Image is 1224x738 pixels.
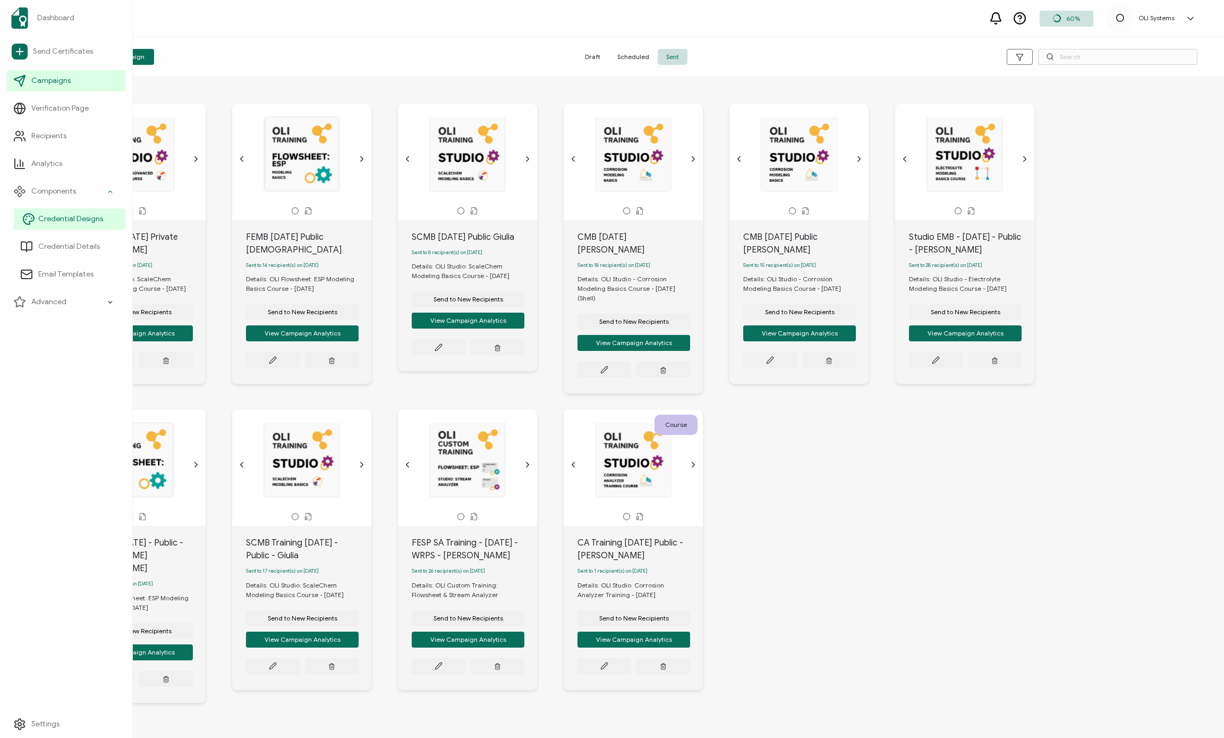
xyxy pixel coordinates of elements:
a: Recipients [7,125,125,147]
span: Recipients [31,131,66,141]
a: Credential Details [14,236,125,257]
div: Details: OLI Flowsheet: ESP Modeling Basics Course - [DATE] [80,593,206,613]
span: Components [31,186,76,197]
span: Send to New Recipients [102,628,172,634]
span: Sent to 18 recipient(s) on [DATE] [577,262,650,269]
ion-icon: chevron back outline [569,460,577,469]
div: FESPMB- [DATE] - Public - [PERSON_NAME] [PERSON_NAME] [80,536,206,575]
span: O [1116,11,1125,27]
ion-icon: chevron forward outline [689,460,698,469]
input: Search [1038,49,1197,65]
span: Dashboard [37,13,74,23]
span: Settings [31,719,59,729]
span: Send to New Recipients [599,615,669,622]
ion-icon: chevron back outline [237,155,246,163]
div: Details: OLI Studio - Corrosion Modeling Basics Course - [DATE] (Shell) [577,274,703,303]
div: Course [654,415,698,435]
button: Send to New Recipients [412,610,524,626]
iframe: Chat Widget [1171,687,1224,738]
span: Send to New Recipients [765,309,835,315]
ion-icon: chevron back outline [403,460,412,469]
span: Credential Designs [38,214,103,224]
div: Details: OLI Studio - Electrolyte Modeling Basics Course - [DATE] [909,274,1034,293]
span: Sent [658,49,687,65]
span: Verification Page [31,103,89,114]
span: Sent to 17 recipient(s) on [DATE] [246,568,319,574]
span: Draft [576,49,609,65]
button: Send to New Recipients [80,304,193,320]
h5: OLI Systems [1138,14,1175,22]
div: Details: OLI Flowsheet: ESP Modeling Basics Course - [DATE] [246,274,371,293]
span: Sent to 8 recipient(s) on [DATE] [412,249,482,256]
span: Advanced [31,297,66,307]
button: View Campaign Analytics [80,325,193,341]
div: SCMB [DATE] Public Giulia [412,231,537,244]
button: View Campaign Analytics [577,632,690,648]
span: Sent to 15 recipient(s) on [DATE] [743,262,816,269]
span: Send to New Recipients [433,615,503,622]
span: Credential Details [38,241,100,252]
div: Details: OLI Studio: Corrosion Analyzer Training - [DATE] [577,581,703,600]
div: SC Advnc [DATE] Private [PERSON_NAME] [80,231,206,256]
span: Send to New Recipients [433,296,503,303]
div: FEMB [DATE] Public [DEMOGRAPHIC_DATA] [246,231,371,256]
div: Details: OLI Studio: ScaleChem Modeling Basics Course - [DATE] [246,581,371,600]
span: 60% [1066,14,1080,22]
button: View Campaign Analytics [577,335,690,351]
a: Settings [7,714,125,735]
div: Details: OLI Studio: ScaleChem Modeling Basics Course - [DATE] [412,262,537,281]
ion-icon: chevron back outline [403,155,412,163]
a: Credential Designs [14,208,125,230]
div: Details: OLI Studio - Corrosion Modeling Basics Course - [DATE] [743,274,869,293]
ion-icon: chevron forward outline [689,155,698,163]
span: Send Certificates [33,46,93,57]
span: Sent to 1 recipient(s) on [DATE] [577,568,648,574]
button: Send to New Recipients [80,623,193,639]
ion-icon: chevron forward outline [358,155,366,163]
span: Send to New Recipients [268,615,337,622]
span: Campaigns [31,76,71,86]
button: View Campaign Analytics [743,325,856,341]
div: CA Training [DATE] Public - [PERSON_NAME] [577,536,703,562]
ion-icon: chevron forward outline [855,155,863,163]
button: Send to New Recipients [246,304,359,320]
button: Send to New Recipients [577,314,690,330]
button: Send to New Recipients [743,304,856,320]
img: sertifier-logomark-colored.svg [11,7,28,29]
span: Sent to 14 recipient(s) on [DATE] [246,262,319,269]
div: FESP SA Training - [DATE] - WRPS - [PERSON_NAME] [412,536,537,562]
button: View Campaign Analytics [246,325,359,341]
span: Email Templates [38,269,93,280]
button: View Campaign Analytics [246,632,359,648]
span: Send to New Recipients [268,309,337,315]
button: View Campaign Analytics [412,632,524,648]
span: Send to New Recipients [102,309,172,315]
span: Scheduled [609,49,658,65]
ion-icon: chevron forward outline [192,155,200,163]
button: View Campaign Analytics [909,325,1022,341]
ion-icon: chevron back outline [900,155,909,163]
span: Send to New Recipients [931,309,1000,315]
span: Sent to 28 recipient(s) on [DATE] [909,262,982,269]
button: Send to New Recipients [246,610,359,626]
a: Campaigns [7,70,125,91]
a: Verification Page [7,98,125,119]
span: Sent to 26 recipient(s) on [DATE] [412,568,485,574]
div: CMB [DATE] Public [PERSON_NAME] [743,231,869,256]
ion-icon: chevron forward outline [1021,155,1029,163]
div: SCMB Training [DATE] - Public - Giulia [246,536,371,562]
a: Dashboard [7,3,125,33]
a: Email Templates [14,264,125,285]
span: Analytics [31,158,62,169]
ion-icon: chevron back outline [735,155,743,163]
div: Details: OLI Studio: ScaleChem Advanced Training Course - [DATE] [80,274,206,293]
button: Send to New Recipients [909,304,1022,320]
a: Send Certificates [7,39,125,64]
div: Details: OLI Custom Training: Flowsheet & Stream Analyzer [412,581,537,600]
ion-icon: chevron forward outline [358,460,366,469]
a: Analytics [7,153,125,174]
div: Studio EMB - [DATE] - Public - [PERSON_NAME] [909,231,1034,256]
button: View Campaign Analytics [80,644,193,660]
ion-icon: chevron back outline [237,460,246,469]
